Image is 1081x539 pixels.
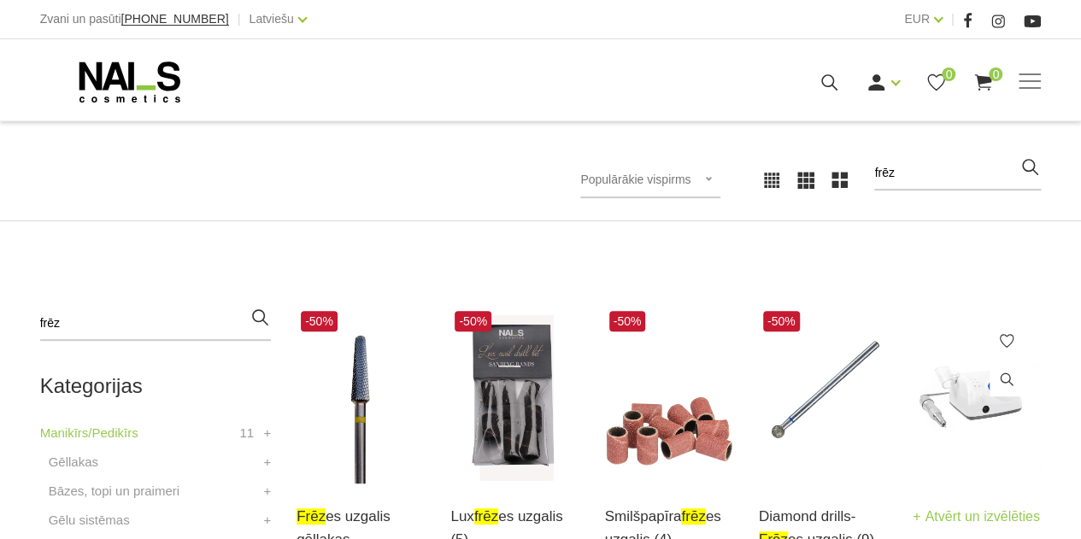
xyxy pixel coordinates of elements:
a: EUR [904,9,930,29]
span: frēz [297,508,326,524]
span: frēz [681,508,705,524]
img: Frēzes uzgalis ātrai un efektīvai gēllaku noņemšanai, izmantojama arī kā finiša apstrāde gēlam, a... [297,307,425,483]
img: Smilšpapīra manikīra frēzes uzgalis gēla un gēllakas noņemšanai, 150 griti.... [605,307,733,483]
a: Latviešu [250,9,294,29]
span: -50% [609,311,646,331]
img: Frēzes iekārta Strong 210/105L līdz 40 000 apgr. bez pedālis ― profesionāla ierīce aparāta manikī... [913,307,1041,483]
span: | [951,9,955,30]
span: -50% [455,311,491,331]
span: Populārākie vispirms [580,173,690,186]
a: 0 [925,72,947,93]
a: + [263,510,271,530]
a: Gēlu sistēmas [49,510,130,530]
div: Zvani un pasūti [40,9,229,30]
a: + [263,452,271,472]
span: 11 [239,423,254,443]
a: Atvērt un izvēlēties [913,505,1040,529]
a: Gēllakas [49,452,98,472]
a: + [263,423,271,443]
a: Bāzes, topi un praimeri [49,481,179,501]
a: Manikīrs/Pedikīrs [40,423,138,443]
span: frēz [474,508,498,524]
a: 0 [972,72,994,93]
h2: Kategorijas [40,375,271,397]
a: + [263,481,271,501]
span: -50% [301,311,338,331]
span: 0 [989,67,1002,81]
input: Meklēt produktus ... [874,156,1041,190]
span: 0 [942,67,955,81]
a: [PHONE_NUMBER] [121,13,229,26]
img: Frēzes uzgaļi ātrai un efektīvai gēla un gēllaku noņemšanai, aparāta manikīra un aparāta pedikīra... [450,307,579,483]
span: -50% [763,311,800,331]
span: | [238,9,241,30]
img: Frēzes uzgaļi ātrai un efektīvai gēla un gēllaku noņemšanai, aparāta manikīra un aparāta pedikīra... [759,307,887,483]
span: [PHONE_NUMBER] [121,12,229,26]
input: Meklēt produktus ... [40,307,271,341]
